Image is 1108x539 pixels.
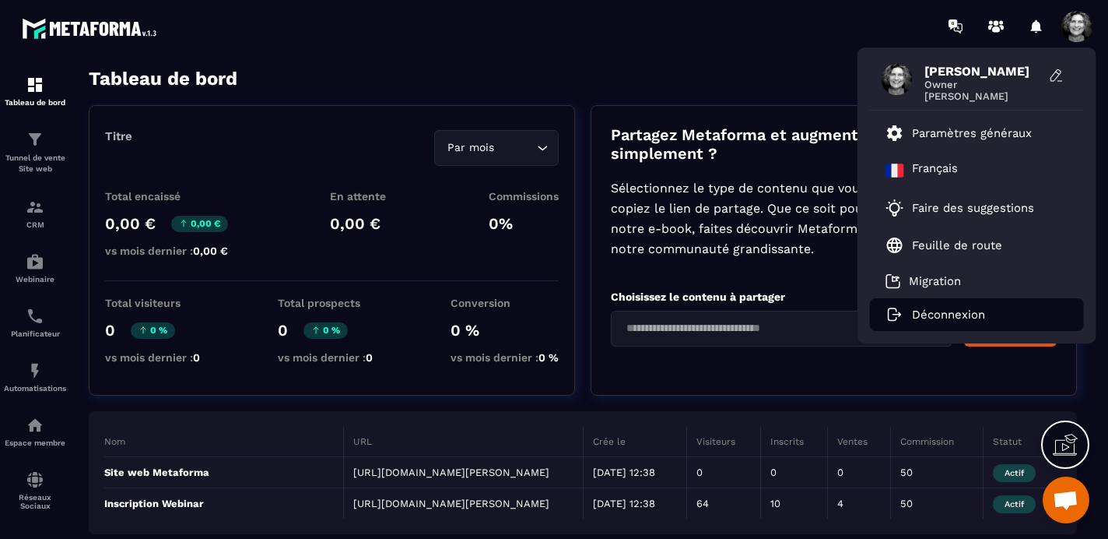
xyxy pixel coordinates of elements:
img: formation [26,76,44,94]
img: automations [26,361,44,380]
h3: Tableau de bord [89,68,237,90]
p: 0,00 € [105,214,156,233]
p: Espace membre [4,439,66,447]
span: [PERSON_NAME] [924,90,1041,102]
img: logo [22,14,162,43]
p: Sélectionnez le type de contenu que vous souhaitez promouvoir et copiez le lien de partage. Que c... [611,178,1057,259]
p: 0,00 € [330,214,386,233]
p: Français [912,161,958,180]
p: 0 [278,321,288,340]
p: Conversion [451,297,559,309]
p: CRM [4,220,66,229]
p: Commissions [489,190,559,203]
div: Ouvrir le chat [1043,477,1089,523]
a: automationsautomationsWebinaire [4,241,66,295]
img: formation [26,130,44,149]
th: Statut [983,427,1061,457]
a: Migration [885,273,961,289]
p: 0% [489,214,559,233]
p: [DATE] 12:38 [593,467,677,478]
th: Visiteurs [686,427,760,457]
td: [URL][DOMAIN_NAME][PERSON_NAME] [344,488,584,520]
img: social-network [26,470,44,489]
p: Total visiteurs [105,297,200,309]
td: 50 [890,457,983,488]
p: vs mois dernier : [451,351,559,364]
img: automations [26,252,44,271]
div: Search for option [434,130,559,166]
p: Tableau de bord [4,98,66,107]
a: automationsautomationsAutomatisations [4,350,66,404]
a: Faire des suggestions [885,199,1049,217]
p: Migration [909,274,961,288]
p: Déconnexion [912,308,985,322]
input: Search for option [498,139,533,157]
p: Inscription Webinar [104,498,334,509]
p: Paramètres généraux [912,126,1032,140]
td: 0 [760,457,827,488]
td: 50 [890,488,983,520]
p: Planificateur [4,329,66,338]
th: Crée le [583,427,686,457]
span: Owner [924,79,1041,90]
img: formation [26,198,44,217]
th: Ventes [827,427,890,457]
p: Partagez Metaforma et augmentez vos revenues simplement ? [611,125,1057,163]
p: En attente [330,190,386,203]
img: automations [26,416,44,435]
p: Site web Metaforma [104,467,334,478]
img: scheduler [26,307,44,326]
p: Tunnel de vente Site web [4,153,66,174]
p: Automatisations [4,384,66,393]
p: Feuille de route [912,238,1002,252]
p: 0 % [303,322,348,339]
span: Par mois [444,139,498,157]
td: 0 [827,457,890,488]
td: 64 [686,488,760,520]
p: Faire des suggestions [912,201,1034,215]
p: [DATE] 12:38 [593,498,677,509]
p: Webinaire [4,275,66,284]
p: Choisissez le contenu à partager [611,291,1057,303]
p: vs mois dernier : [105,245,228,257]
a: formationformationTunnel de vente Site web [4,118,66,186]
p: 0 % [131,322,175,339]
span: [PERSON_NAME] [924,64,1041,79]
th: URL [344,427,584,457]
a: formationformationTableau de bord [4,64,66,118]
td: 10 [760,488,827,520]
p: Total encaissé [105,190,228,203]
a: Feuille de route [885,236,1002,255]
input: Search for option [621,320,927,337]
span: 0 [193,351,200,364]
div: Search for option [611,311,952,347]
a: social-networksocial-networkRéseaux Sociaux [4,459,66,522]
th: Nom [104,427,344,457]
span: Actif [993,464,1036,482]
p: vs mois dernier : [278,351,373,364]
a: automationsautomationsEspace membre [4,404,66,459]
p: Titre [105,129,132,143]
span: 0 [366,351,373,364]
p: Total prospects [278,297,373,309]
a: formationformationCRM [4,186,66,241]
span: 0,00 € [193,245,228,257]
span: Actif [993,495,1036,513]
a: schedulerschedulerPlanificateur [4,295,66,350]
td: 4 [827,488,890,520]
td: 0 [686,457,760,488]
th: Commission [890,427,983,457]
p: 0 % [451,321,559,340]
span: 0 % [538,351,559,364]
td: [URL][DOMAIN_NAME][PERSON_NAME] [344,457,584,488]
p: vs mois dernier : [105,351,200,364]
a: Paramètres généraux [885,124,1032,143]
p: 0,00 € [171,216,228,232]
p: 0 [105,321,115,340]
th: Inscrits [760,427,827,457]
p: Réseaux Sociaux [4,493,66,510]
